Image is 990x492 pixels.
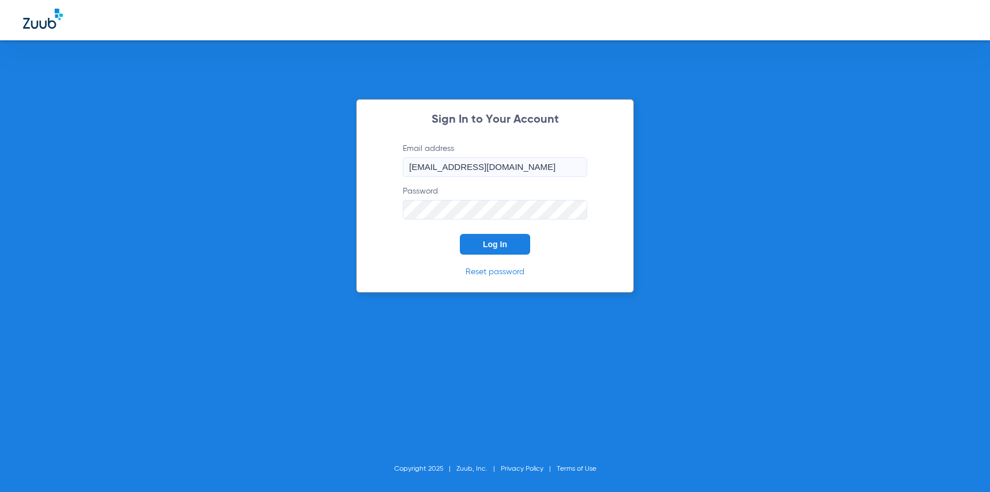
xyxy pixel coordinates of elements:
button: Log In [460,234,530,255]
span: Log In [483,240,507,249]
label: Email address [403,143,587,177]
label: Password [403,186,587,219]
iframe: Chat Widget [932,437,990,492]
input: Email address [403,157,587,177]
li: Zuub, Inc. [456,463,501,475]
a: Privacy Policy [501,465,543,472]
img: Zuub Logo [23,9,63,29]
a: Reset password [466,268,524,276]
a: Terms of Use [557,465,596,472]
input: Password [403,200,587,219]
li: Copyright 2025 [394,463,456,475]
h2: Sign In to Your Account [386,114,604,126]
